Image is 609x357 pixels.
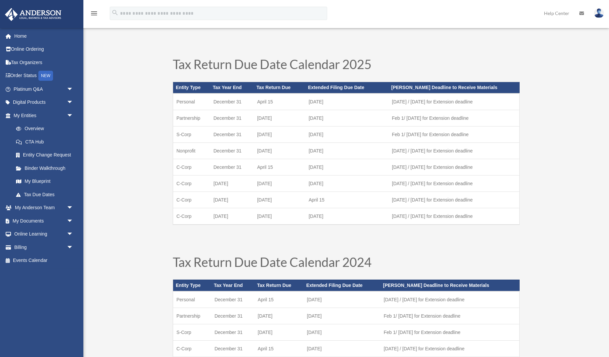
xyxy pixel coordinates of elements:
[305,192,389,208] td: April 15
[211,291,254,308] td: December 31
[67,82,80,96] span: arrow_drop_down
[210,110,254,126] td: December 31
[173,192,210,208] td: C-Corp
[211,324,254,340] td: December 31
[303,340,380,357] td: [DATE]
[38,71,53,81] div: NEW
[5,69,83,83] a: Order StatusNEW
[254,93,306,110] td: April 15
[173,142,210,159] td: Nonprofit
[594,8,604,18] img: User Pic
[254,308,304,324] td: [DATE]
[381,340,520,357] td: [DATE] / [DATE] for Extension deadline
[173,256,520,272] h1: Tax Return Due Date Calendar 2024
[210,159,254,175] td: December 31
[381,308,520,324] td: Feb 1/ [DATE] for Extension deadline
[254,208,306,225] td: [DATE]
[389,93,519,110] td: [DATE] / [DATE] for Extension deadline
[5,241,83,254] a: Billingarrow_drop_down
[173,340,211,357] td: C-Corp
[305,208,389,225] td: [DATE]
[173,159,210,175] td: C-Corp
[173,93,210,110] td: Personal
[211,308,254,324] td: December 31
[111,9,119,16] i: search
[9,135,83,148] a: CTA Hub
[210,82,254,93] th: Tax Year End
[9,188,80,201] a: Tax Due Dates
[254,280,304,291] th: Tax Return Due
[254,192,306,208] td: [DATE]
[305,82,389,93] th: Extended Filing Due Date
[5,43,83,56] a: Online Ordering
[254,142,306,159] td: [DATE]
[389,142,519,159] td: [DATE] / [DATE] for Extension deadline
[389,192,519,208] td: [DATE] / [DATE] for Extension deadline
[5,96,83,109] a: Digital Productsarrow_drop_down
[389,126,519,142] td: Feb 1/ [DATE] for Extension deadline
[254,126,306,142] td: [DATE]
[173,324,211,340] td: S-Corp
[67,109,80,122] span: arrow_drop_down
[67,201,80,215] span: arrow_drop_down
[5,214,83,228] a: My Documentsarrow_drop_down
[90,9,98,17] i: menu
[173,126,210,142] td: S-Corp
[67,228,80,241] span: arrow_drop_down
[67,214,80,228] span: arrow_drop_down
[305,159,389,175] td: [DATE]
[5,82,83,96] a: Platinum Q&Aarrow_drop_down
[9,175,83,188] a: My Blueprint
[173,308,211,324] td: Partnership
[9,148,83,162] a: Entity Change Request
[210,126,254,142] td: December 31
[210,175,254,192] td: [DATE]
[303,308,380,324] td: [DATE]
[381,280,520,291] th: [PERSON_NAME] Deadline to Receive Materials
[173,82,210,93] th: Entity Type
[173,58,520,74] h1: Tax Return Due Date Calendar 2025
[173,291,211,308] td: Personal
[211,280,254,291] th: Tax Year End
[381,324,520,340] td: Feb 1/ [DATE] for Extension deadline
[303,324,380,340] td: [DATE]
[389,110,519,126] td: Feb 1/ [DATE] for Extension deadline
[254,82,306,93] th: Tax Return Due
[389,159,519,175] td: [DATE] / [DATE] for Extension deadline
[254,159,306,175] td: April 15
[210,93,254,110] td: December 31
[3,8,63,21] img: Anderson Advisors Platinum Portal
[173,175,210,192] td: C-Corp
[5,29,83,43] a: Home
[173,110,210,126] td: Partnership
[5,109,83,122] a: My Entitiesarrow_drop_down
[67,241,80,254] span: arrow_drop_down
[305,126,389,142] td: [DATE]
[389,208,519,225] td: [DATE] / [DATE] for Extension deadline
[5,254,83,267] a: Events Calendar
[305,175,389,192] td: [DATE]
[211,340,254,357] td: December 31
[210,142,254,159] td: December 31
[9,122,83,135] a: Overview
[389,82,519,93] th: [PERSON_NAME] Deadline to Receive Materials
[303,280,380,291] th: Extended Filing Due Date
[303,291,380,308] td: [DATE]
[254,110,306,126] td: [DATE]
[5,228,83,241] a: Online Learningarrow_drop_down
[210,208,254,225] td: [DATE]
[67,96,80,109] span: arrow_drop_down
[381,291,520,308] td: [DATE] / [DATE] for Extension deadline
[305,142,389,159] td: [DATE]
[305,110,389,126] td: [DATE]
[254,324,304,340] td: [DATE]
[9,161,83,175] a: Binder Walkthrough
[173,208,210,225] td: C-Corp
[389,175,519,192] td: [DATE] / [DATE] for Extension deadline
[5,56,83,69] a: Tax Organizers
[173,280,211,291] th: Entity Type
[5,201,83,215] a: My Anderson Teamarrow_drop_down
[90,12,98,17] a: menu
[254,291,304,308] td: April 15
[210,192,254,208] td: [DATE]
